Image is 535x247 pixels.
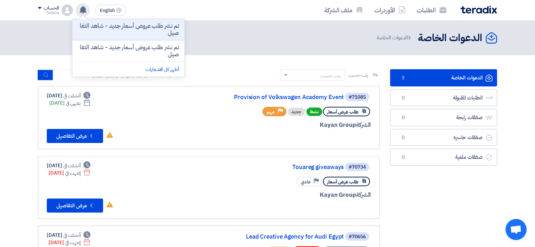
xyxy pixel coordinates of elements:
[327,178,358,185] span: طلب عرض أسعار
[327,109,358,115] span: طلب عرض أسعار
[53,70,152,80] input: ابحث بعنوان أو رقم الطلب
[47,92,90,99] div: [DATE]
[418,31,482,45] h2: الدعوات الخاصة
[49,239,90,246] div: [DATE]
[356,190,371,199] span: الشركة
[49,169,90,177] div: [DATE]
[390,69,497,86] a: الدعوات الخاصة3
[390,109,497,126] a: صفقات رابحة0
[460,6,497,14] img: Teradix logo
[146,66,179,73] a: أظهر كل الاشعارات
[63,92,80,99] span: أنشئت في
[390,89,497,106] a: الطلبات المقبولة0
[65,169,80,177] span: إنتهت في
[376,34,412,42] span: الدعوات الخاصة
[320,72,341,79] div: رتب حسب
[47,199,103,213] button: عرض التفاصيل
[63,162,80,169] span: أنشئت في
[348,71,368,79] span: رتب حسب
[267,109,275,115] span: مهم
[390,149,497,166] a: صفقات ملغية0
[203,234,344,240] a: Lead Creative Agency for Audi Egypt
[349,234,366,239] div: #70656
[47,232,90,239] div: [DATE]
[411,2,452,18] a: الطلبات
[399,95,407,102] span: 0
[399,154,407,161] span: 0
[63,232,80,239] span: أنشئت في
[301,178,311,185] span: عادي
[62,5,73,16] img: profile_test.png
[408,34,411,41] span: 3
[47,162,90,169] div: [DATE]
[78,44,179,58] p: تم نشر طلب عروض أسعار جديد - شاهد التفاصيل
[202,190,371,200] div: Kayan Group
[390,129,497,146] a: صفقات خاسرة0
[399,114,407,121] span: 0
[288,108,305,116] div: جديد
[349,165,366,170] div: #70734
[306,108,322,116] span: نشط
[78,22,179,37] p: تم نشر طلب عروض أسعار جديد - شاهد التفاصيل
[95,5,126,16] button: English
[356,121,371,129] span: الشركة
[47,129,103,143] button: عرض التفاصيل
[349,95,366,100] div: #71085
[203,94,344,100] a: Provision of Volkswagen Academy Event
[399,74,407,82] span: 3
[505,219,527,240] a: Open chat
[100,8,115,13] span: English
[66,99,80,107] span: ينتهي في
[202,121,371,130] div: Kayan Group
[319,2,369,18] a: ملف الشركة
[49,99,90,107] div: [DATE]
[203,164,344,170] a: Touareg giveaways
[399,134,407,141] span: 0
[44,5,59,11] div: الحساب
[65,239,80,246] span: إنتهت في
[38,11,59,15] div: Sohaila
[369,2,411,18] a: الأوردرات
